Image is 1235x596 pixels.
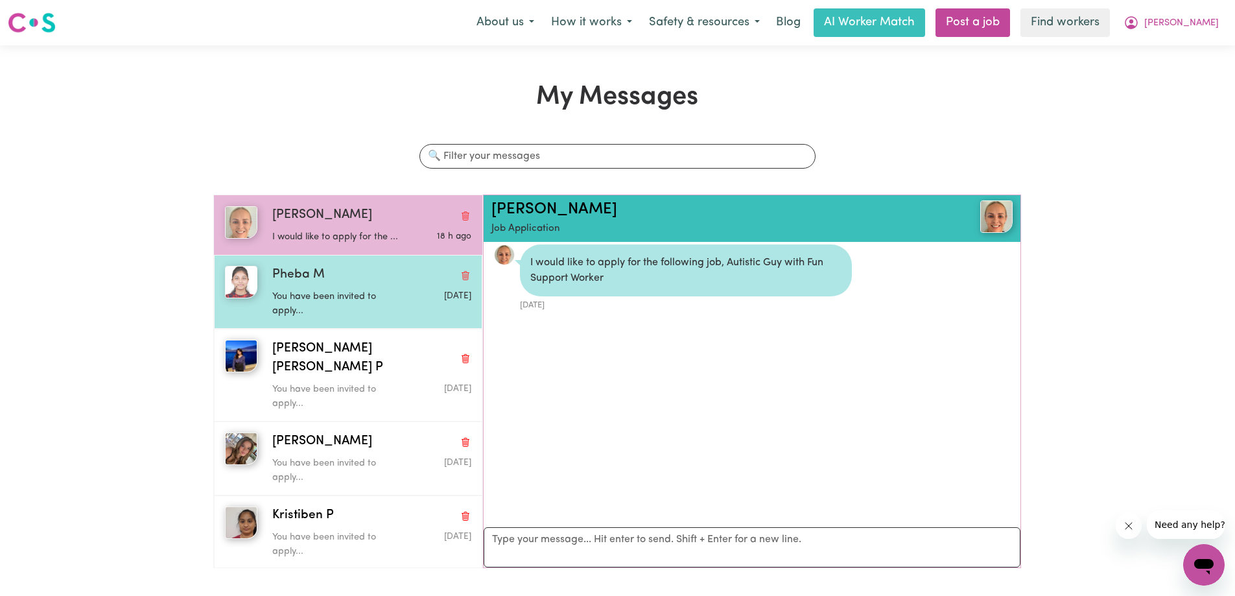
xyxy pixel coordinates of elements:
[926,200,1013,233] a: Janice N
[225,206,257,239] img: Janice N
[768,8,808,37] a: Blog
[272,433,372,451] span: [PERSON_NAME]
[8,11,56,34] img: Careseekers logo
[444,532,471,541] span: Message sent on September 0, 2025
[1020,8,1110,37] a: Find workers
[520,296,852,311] div: [DATE]
[543,9,641,36] button: How it works
[814,8,925,37] a: AI Worker Match
[8,9,78,19] span: Need any help?
[214,255,482,329] button: Pheba MPheba MDelete conversationYou have been invited to apply...Message sent on September 4, 2025
[494,244,515,265] a: View Janice N's profile
[272,383,405,411] p: You have been invited to apply...
[1115,9,1227,36] button: My Account
[491,222,926,237] p: Job Application
[468,9,543,36] button: About us
[460,434,471,451] button: Delete conversation
[225,340,257,372] img: Sarah Jane P
[225,507,257,539] img: Kristiben P
[1116,513,1142,539] iframe: Close message
[214,329,482,422] button: Sarah Jane P[PERSON_NAME] [PERSON_NAME] PDelete conversationYou have been invited to apply...Mess...
[214,195,482,255] button: Janice N[PERSON_NAME]Delete conversationI would like to apply for the ...Message sent on Septembe...
[1144,16,1219,30] span: [PERSON_NAME]
[213,82,1021,113] h1: My Messages
[935,8,1010,37] a: Post a job
[214,495,482,569] button: Kristiben PKristiben PDelete conversationYou have been invited to apply...Message sent on Septemb...
[491,202,617,217] a: [PERSON_NAME]
[460,350,471,367] button: Delete conversation
[1147,510,1225,539] iframe: Message from company
[272,230,405,244] p: I would like to apply for the ...
[460,508,471,525] button: Delete conversation
[225,433,257,465] img: Lucie D
[214,422,482,495] button: Lucie D[PERSON_NAME]Delete conversationYou have been invited to apply...Message sent on September...
[1183,544,1225,586] iframe: Button to launch messaging window
[419,144,816,169] input: 🔍 Filter your messages
[460,207,471,224] button: Delete conversation
[272,206,372,225] span: [PERSON_NAME]
[437,232,471,241] span: Message sent on September 1, 2025
[272,266,325,285] span: Pheba M
[444,385,471,393] span: Message sent on September 0, 2025
[494,244,515,265] img: 07E107F68600AD14BF6CED0B72724CC2_avatar_blob
[272,457,405,484] p: You have been invited to apply...
[520,244,852,296] div: I would like to apply for the following job, Autistic Guy with Fun Support Worker
[272,507,334,525] span: Kristiben P
[980,200,1013,233] img: View Janice N's profile
[225,266,257,298] img: Pheba M
[272,530,405,558] p: You have been invited to apply...
[460,267,471,284] button: Delete conversation
[8,8,56,38] a: Careseekers logo
[272,290,405,318] p: You have been invited to apply...
[641,9,768,36] button: Safety & resources
[444,292,471,300] span: Message sent on September 4, 2025
[272,340,454,377] span: [PERSON_NAME] [PERSON_NAME] P
[444,459,471,467] span: Message sent on September 0, 2025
